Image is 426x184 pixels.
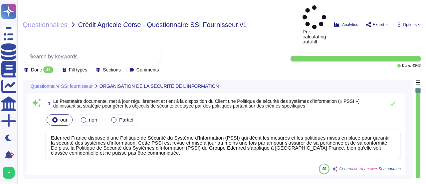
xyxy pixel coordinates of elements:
button: user [1,165,19,180]
span: See sources [378,167,401,171]
span: Comments [136,67,159,72]
input: Search by keywords [26,51,161,63]
span: Partiel [119,117,133,123]
textarea: Edenred France dispose d'une Politique de Sécurité du Système d'Information (PSSI) qui décrit les... [45,130,401,160]
img: user [3,167,15,179]
div: 9+ [10,153,14,157]
span: 90 [322,167,326,171]
span: 1 [45,101,51,106]
button: Analytics [334,22,358,27]
span: Done [31,67,42,72]
span: Analytics [342,23,358,27]
span: Crédit Agricole Corse - Questionnaire SSI Fournisseur v1 [78,21,247,28]
span: Export [373,23,384,27]
span: Generative AI answer [339,167,377,171]
span: Done: [402,64,411,67]
div: 43 [43,66,53,73]
span: Options [403,23,417,27]
span: non [89,117,97,123]
span: Questionnaires [23,21,68,28]
span: Questionnaire SSI fournisseur [31,84,93,88]
span: Pre-calculating autofill [303,5,326,44]
span: Fill types [69,67,87,72]
span: 43 / 43 [412,64,421,67]
span: Le Prestataire documente, met à jour régulièrement et tient à la disposition du Client une Politi... [53,99,360,109]
span: ORGANISATION DE LA SECURITE DE L’INFORMATION [100,84,219,88]
span: oui [60,117,67,123]
span: Sections [103,67,121,72]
